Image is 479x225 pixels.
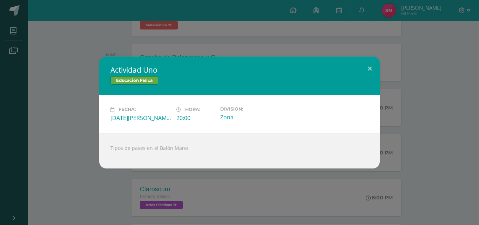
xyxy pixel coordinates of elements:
div: [DATE][PERSON_NAME] [110,114,171,122]
span: Hora: [185,107,200,112]
div: 20:00 [176,114,215,122]
span: Fecha: [119,107,136,112]
div: Tipos de pases en el Balón Mano [99,133,380,168]
span: Educación Física [110,76,158,85]
h2: Actividad Uno [110,65,369,75]
button: Close (Esc) [360,57,380,80]
label: División: [220,106,281,112]
div: Zona [220,113,281,121]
